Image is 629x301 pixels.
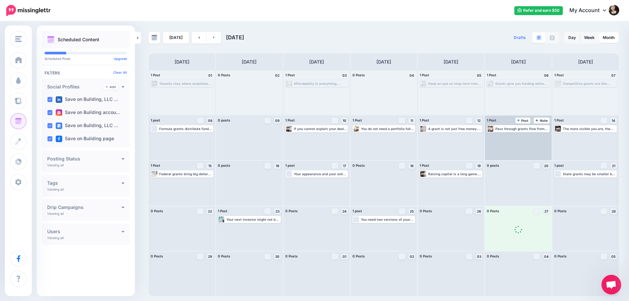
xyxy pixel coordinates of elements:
span: 19 [477,164,481,167]
span: 21 [612,164,615,167]
h4: 06 [543,72,550,78]
h4: Social Profiles [47,85,103,89]
div: Competitive grants are like contests. Only proposals that clearly show impact and alignment get c... [563,82,616,85]
a: 22 [207,208,213,214]
a: 29 [207,254,213,259]
h4: [DATE] [175,58,189,66]
span: 05 [611,255,616,258]
span: [DATE] [226,34,244,41]
div: Affordability is everything. Ensure rents align with local incomes so tenants can stay and you ca... [294,82,347,85]
span: 0 posts [218,163,230,167]
h4: [DATE] [578,58,593,66]
label: Save on Building, LLC … [56,122,118,129]
div: Tenants stay where amenities and infrastructure support their daily lives, think schools, transit... [159,82,213,85]
a: 01 [341,254,348,259]
h4: 01 [207,72,213,78]
p: Scheduled Content [58,37,99,42]
a: 20 [543,163,550,169]
a: 12 [476,118,482,123]
h4: [DATE] [376,58,391,66]
span: 1 post [554,163,564,167]
img: facebook-grey-square.png [550,35,555,40]
span: 23 [276,210,279,213]
span: 15 [208,164,212,167]
span: 11 [410,119,413,122]
h4: [DATE] [242,58,257,66]
img: facebook-square.png [56,136,62,142]
span: 1 Post [285,118,295,122]
a: 27 [543,208,550,214]
a: 28 [610,208,617,214]
span: 1 Post [353,118,362,122]
span: 0 Posts [218,254,230,258]
span: 1 post [151,118,160,122]
span: 17 [343,164,346,167]
a: 09 [274,118,281,123]
span: 0 Posts [353,163,365,167]
span: Note [536,119,548,122]
a: 10 [341,118,348,123]
span: 0 Posts [487,254,499,258]
span: 04 [544,255,549,258]
span: 12 [477,119,481,122]
a: 08 [207,118,213,123]
h4: Filters [45,70,127,75]
a: 24 [341,208,348,214]
span: 1 Post [554,118,564,122]
span: 1 Post [218,209,227,213]
div: If you cannot explain your deal in under 30 seconds, you are not ready. Investors lose interest f... [294,127,347,131]
label: Save on Building accou… [56,109,120,116]
span: 28 [612,210,616,213]
h4: 04 [409,72,415,78]
span: 1 Post [420,163,429,167]
span: 22 [208,210,212,213]
h4: [DATE] [309,58,324,66]
p: Scheduled Posts [45,57,127,60]
span: 0 Posts [218,73,230,77]
a: 21 [610,163,617,169]
div: State grants may be smaller but their local focus and easier access make them great for targeted ... [563,172,616,176]
h4: 02 [274,72,281,78]
a: My Account [563,3,619,19]
span: 20 [544,164,548,167]
span: 0 posts [218,118,230,122]
h4: [DATE] [511,58,526,66]
div: The more visible you are, the easier it is for the right people to find you. Stop keeping your vi... [563,127,616,131]
span: 0 posts [487,163,499,167]
span: 02 [410,255,414,258]
img: google_business-square.png [56,122,62,129]
span: Drafts [514,36,526,40]
p: Viewing all [47,187,64,191]
span: 14 [612,119,615,122]
div: Raising capital is a long game. Trust builds slowly and quietly. Most people give up too soon bec... [428,172,482,176]
a: 14 [610,118,617,123]
h4: Posting Status [47,157,122,161]
div: Your next investor might not be at a networking event. They might be sitting across from you at b... [226,217,280,221]
span: 16 [276,164,279,167]
p: Viewing all [47,163,64,167]
h4: Tags [47,181,122,185]
h4: 03 [341,72,348,78]
p: Viewing all [47,212,64,216]
div: A grant is not just free money. It is a vote of confidence in your vision and your ability to exe... [428,127,482,131]
a: 26 [476,208,482,214]
a: Note [534,118,550,123]
a: 03 [476,254,482,259]
span: 0 Posts [151,254,163,258]
h4: 05 [476,72,482,78]
a: Upgrade [114,57,127,61]
img: linkedin-square.png [56,96,62,103]
span: 01 [343,255,346,258]
img: instagram-square.png [56,109,62,116]
span: 1 Post [420,118,429,122]
h4: Drip Campaigns [47,205,122,210]
span: 1 Post [554,73,564,77]
span: 0 Posts [554,209,567,213]
a: 04 [543,254,550,259]
span: 1 Post [151,163,160,167]
div: Grants give you funding without repayment and unlock projects that might otherwise never happen. ... [495,82,549,85]
span: 27 [544,210,548,213]
span: 1 post [353,209,362,213]
a: 23 [274,208,281,214]
img: menu.png [15,36,22,42]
